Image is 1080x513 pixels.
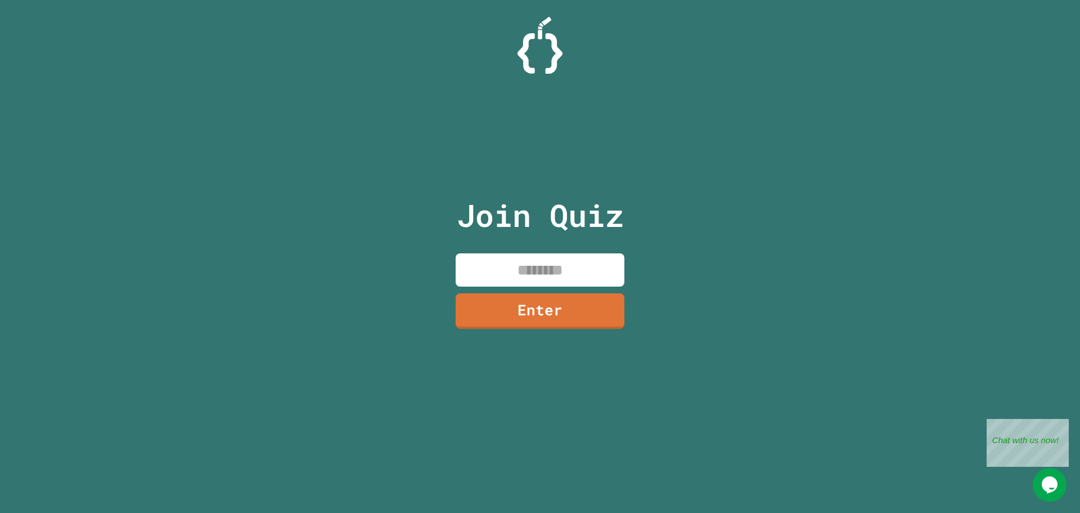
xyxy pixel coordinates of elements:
p: Join Quiz [457,192,624,239]
a: Enter [456,293,624,329]
iframe: chat widget [987,419,1069,467]
img: Logo.svg [517,17,562,74]
iframe: chat widget [1033,468,1069,502]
